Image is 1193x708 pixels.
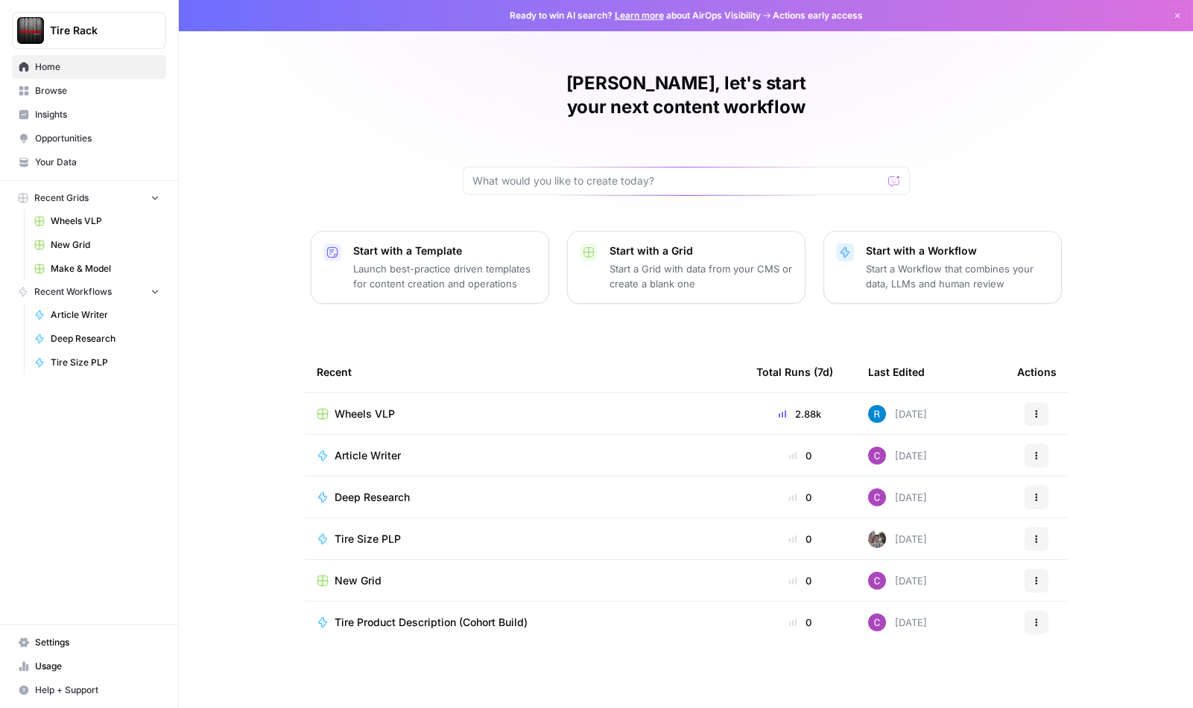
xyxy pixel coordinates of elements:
[610,261,793,291] p: Start a Grid with data from your CMS or create a blank one
[12,654,166,678] a: Usage
[756,573,844,588] div: 0
[12,150,166,174] a: Your Data
[28,209,166,233] a: Wheels VLP
[17,17,44,44] img: Tire Rack Logo
[35,108,159,121] span: Insights
[353,243,537,258] p: Start with a Template
[317,406,732,421] a: Wheels VLP
[317,615,732,630] a: Tire Product Description (Cohort Build)
[311,231,549,304] button: Start with a TemplateLaunch best-practice driven templates for content creation and operations
[28,327,166,351] a: Deep Research
[51,262,159,275] span: Make & Model
[35,84,159,98] span: Browse
[773,9,863,22] span: Actions early access
[12,678,166,702] button: Help + Support
[12,187,166,209] button: Recent Grids
[12,55,166,79] a: Home
[28,257,166,281] a: Make & Model
[12,12,166,49] button: Workspace: Tire Rack
[756,448,844,463] div: 0
[28,233,166,257] a: New Grid
[317,490,732,505] a: Deep Research
[868,572,886,590] img: luj36oym5k2n1kjpnpxn8ikwxuhv
[28,351,166,374] a: Tire Size PLP
[12,281,166,303] button: Recent Workflows
[868,447,886,465] img: luj36oym5k2n1kjpnpxn8ikwxuhv
[866,243,1049,258] p: Start with a Workflow
[756,490,844,505] div: 0
[866,261,1049,291] p: Start a Workflow that combines your data, LLMs and human review
[615,10,664,21] a: Learn more
[868,351,925,392] div: Last Edited
[12,127,166,150] a: Opportunities
[756,406,844,421] div: 2.88k
[567,231,806,304] button: Start with a GridStart a Grid with data from your CMS or create a blank one
[34,285,112,299] span: Recent Workflows
[51,356,159,369] span: Tire Size PLP
[868,613,927,631] div: [DATE]
[28,303,166,327] a: Article Writer
[756,351,833,392] div: Total Runs (7d)
[51,238,159,252] span: New Grid
[610,243,793,258] p: Start with a Grid
[756,532,844,546] div: 0
[35,660,159,673] span: Usage
[868,530,927,548] div: [DATE]
[51,214,159,228] span: Wheels VLP
[317,532,732,546] a: Tire Size PLP
[12,631,166,654] a: Settings
[756,615,844,630] div: 0
[34,191,89,205] span: Recent Grids
[463,71,910,119] h1: [PERSON_NAME], let's start your next content workflow
[868,613,886,631] img: luj36oym5k2n1kjpnpxn8ikwxuhv
[353,261,537,291] p: Launch best-practice driven templates for content creation and operations
[868,488,927,506] div: [DATE]
[35,156,159,169] span: Your Data
[335,532,401,546] span: Tire Size PLP
[51,308,159,322] span: Article Writer
[823,231,1062,304] button: Start with a WorkflowStart a Workflow that combines your data, LLMs and human review
[868,447,927,465] div: [DATE]
[317,573,732,588] a: New Grid
[35,683,159,697] span: Help + Support
[868,405,886,423] img: d22iu3035mprmqybzn9flh0kxmu4
[335,490,410,505] span: Deep Research
[868,530,886,548] img: a2mlt6f1nb2jhzcjxsuraj5rj4vi
[50,23,140,38] span: Tire Rack
[335,448,401,463] span: Article Writer
[12,79,166,103] a: Browse
[35,60,159,74] span: Home
[472,173,882,188] input: What would you like to create today?
[510,9,761,22] span: Ready to win AI search? about AirOps Visibility
[335,406,395,421] span: Wheels VLP
[317,448,732,463] a: Article Writer
[12,103,166,127] a: Insights
[317,351,732,392] div: Recent
[868,405,927,423] div: [DATE]
[335,573,382,588] span: New Grid
[335,615,528,630] span: Tire Product Description (Cohort Build)
[51,332,159,345] span: Deep Research
[35,636,159,649] span: Settings
[868,572,927,590] div: [DATE]
[35,132,159,145] span: Opportunities
[868,488,886,506] img: luj36oym5k2n1kjpnpxn8ikwxuhv
[1017,351,1057,392] div: Actions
